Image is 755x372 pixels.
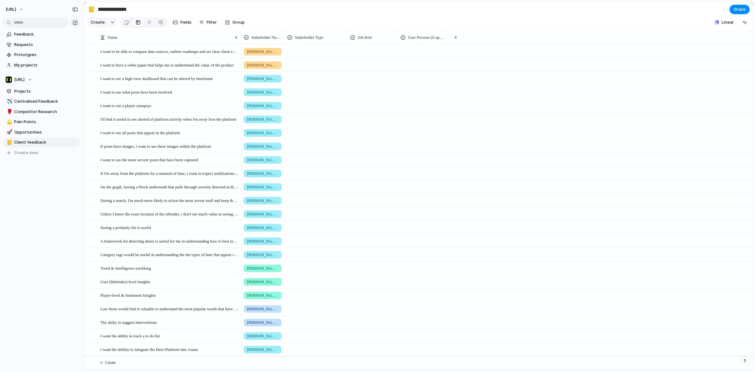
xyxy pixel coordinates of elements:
[100,88,172,95] span: I want to see what posts have been resolved
[100,291,156,299] span: Player-level & Sentiment Insights
[247,279,278,285] span: [PERSON_NAME]
[100,48,239,55] span: I want to be able to compare data sources, outline roadmaps and set clear client expectations
[7,118,11,126] div: 💪
[100,278,150,285] span: User (Defendee) level insights
[7,108,11,115] div: 🥊
[3,128,80,137] a: 🚀Opportunities
[408,34,445,41] span: User Persona (if applicable)
[247,292,278,299] span: [PERSON_NAME]
[100,156,198,163] span: I want to see the most servere posts that have been captured
[3,107,80,117] a: 🥊Competitor Research
[295,34,323,41] span: Stakeholder Type
[247,306,278,312] span: [PERSON_NAME]
[247,76,278,82] span: [PERSON_NAME]
[207,19,217,26] span: Filter
[6,119,12,125] button: 💪
[7,98,11,105] div: ✈️
[14,31,78,37] span: Feedback
[247,103,278,109] span: [PERSON_NAME]
[170,17,194,27] button: Fields
[14,42,78,48] span: Requests
[7,139,11,146] div: 📒
[14,139,78,146] span: Client feedback
[14,77,25,83] span: [URL]
[87,17,108,27] button: Create
[14,98,78,105] span: Centralised Feedback
[14,109,78,115] span: Competitor Research
[100,183,239,190] span: On the graph, having a block underneath that pulls through severity detected at the particular mo...
[14,129,78,135] span: Opportunities
[712,18,736,27] button: Linear
[100,61,234,68] span: I want to have a white paper that helps me to understtand the value of the product
[247,225,278,231] span: [PERSON_NAME]
[247,197,278,204] span: [PERSON_NAME]
[100,237,239,244] span: A framework for detecting abuse is useful for me in understanding how to best tackle low severity...
[197,17,219,27] button: Filter
[3,75,80,84] button: [URL]
[7,129,11,136] div: 🚀
[14,150,38,156] span: Create view
[247,265,278,272] span: [PERSON_NAME]
[180,19,192,26] span: Fields
[247,157,278,163] span: [PERSON_NAME]
[100,346,198,353] span: I want the abiliity to integrate the Hero Platform into Asana
[3,30,80,39] a: Feedback
[247,319,278,326] span: [PERSON_NAME]
[100,169,239,177] span: If I'm away from the platform for a moment of time, i want to expect notifications on my phone
[247,211,278,217] span: [PERSON_NAME]
[247,346,278,353] span: [PERSON_NAME]
[232,19,245,26] span: Group
[6,6,16,13] span: [URL]
[734,6,746,13] span: Share
[14,52,78,58] span: Prototypes
[247,143,278,150] span: [PERSON_NAME]
[100,142,211,150] span: If posts have images, i want to see these images within the platform
[247,130,278,136] span: [PERSON_NAME]
[100,332,160,339] span: I want the ability to track a to do list
[247,333,278,339] span: [PERSON_NAME]
[6,129,12,135] button: 🚀
[14,88,78,94] span: Projects
[6,98,12,105] button: ✈️
[100,197,239,204] span: During a match, I'm much more likely to action the most sevear stuff and keep the lower severity ...
[105,359,116,366] span: Create
[3,4,27,14] button: [URL]
[100,318,157,326] span: The abilty to suggest interventions
[730,5,750,14] button: Share
[3,87,80,96] a: Projects
[3,60,80,70] a: My projects
[3,50,80,60] a: Prototypes
[100,75,213,82] span: I want to see a high view dashboard that can be altered by timeframe
[247,184,278,190] span: [PERSON_NAME]
[247,89,278,95] span: [PERSON_NAME]
[108,34,117,41] span: Name
[247,238,278,244] span: [PERSON_NAME]
[14,119,78,125] span: Pain Points
[3,138,80,147] a: 📒Client feedback
[100,224,151,231] span: Seeing a profanity list is useful
[100,210,239,217] span: Unless I know the exact location of the offender, i don't see much value in seeing a location bre...
[247,116,278,123] span: [PERSON_NAME]
[100,305,239,312] span: Law firms would find it valuable to understand the most popular words that have been flagged by t...
[100,115,236,123] span: I'd find it useful to see alerted of platform activity when i'm away fron the platform
[100,129,180,136] span: I want to see all posts that appear in the platform
[100,102,151,109] span: I want to see a player synopsys
[247,49,278,55] span: [PERSON_NAME]
[358,34,372,41] span: Job Role
[3,97,80,106] a: ✈️Centralised Feedback
[91,19,105,26] span: Create
[88,5,95,14] div: 📒
[247,170,278,177] span: [PERSON_NAME]
[722,19,734,26] span: Linear
[14,62,78,68] span: My projects
[6,109,12,115] button: 🥊
[3,117,80,127] a: 💪Pain Points
[222,17,248,27] button: Group
[100,251,239,258] span: Category tags would be useful in understanding the the types of hate that appear in the platform
[247,62,278,68] span: [PERSON_NAME]
[3,148,80,157] button: Create view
